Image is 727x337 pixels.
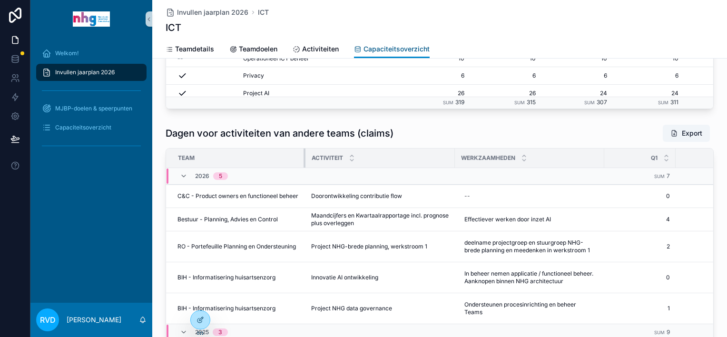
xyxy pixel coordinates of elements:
a: Invullen jaarplan 2026 [36,64,147,81]
span: Effectiever werken door inzet AI [464,216,551,223]
span: 311 [670,99,678,106]
a: MJBP-doelen & speerpunten [36,100,147,117]
span: Teamdoelen [239,44,277,54]
button: Export [663,125,710,142]
a: Capaciteitsoverzicht [36,119,147,136]
span: 4 [610,216,670,223]
div: 5 [219,172,222,180]
small: Sum [514,100,525,105]
span: -- [177,55,183,62]
small: Sum [443,100,453,105]
a: Operationeel ICT beheer [243,55,393,62]
span: 2026 [195,172,209,180]
span: Invullen jaarplan 2026 [55,69,115,76]
span: Team [178,154,195,162]
a: Invullen jaarplan 2026 [166,8,248,17]
span: Q1 [651,154,658,162]
span: 1 [610,305,670,312]
span: BIH - Informatisering huisartsenzorg [177,274,275,281]
span: Capaciteitsoverzicht [55,124,111,131]
div: -- [464,192,470,200]
a: 10 [547,55,607,62]
a: 24 [547,89,607,97]
a: 10 [619,55,678,62]
span: 319 [455,99,464,106]
h1: ICT [166,21,181,34]
a: -- [177,55,232,62]
span: 7 [667,172,670,179]
a: 10 [476,55,536,62]
span: Capaciteitsoverzicht [363,44,430,54]
div: 3 [218,328,222,336]
span: Project AI [243,89,269,97]
a: 26 [404,89,464,97]
a: Privacy [243,72,393,79]
a: Project AI [243,89,393,97]
span: 2 [610,243,670,250]
a: Teamdoelen [229,40,277,59]
span: Bestuur - Planning, Advies en Control [177,216,278,223]
div: scrollable content [30,38,152,166]
a: 6 [547,72,607,79]
span: 0 [610,274,670,281]
span: Operationeel ICT beheer [243,55,309,62]
a: 6 [404,72,464,79]
span: C&C - Product owners en functioneel beheer [177,192,298,200]
span: Invullen jaarplan 2026 [177,8,248,17]
p: [PERSON_NAME] [67,315,121,325]
small: Sum [658,100,668,105]
a: 6 [619,72,678,79]
span: Activiteit [312,154,343,162]
span: Welkom! [55,50,79,57]
a: Welkom! [36,45,147,62]
span: Ondersteunen procesinrichting en beheer Teams [464,301,595,316]
span: 0 [610,192,670,200]
span: Teamdetails [175,44,214,54]
span: Privacy [243,72,264,79]
a: 10 [404,55,464,62]
span: Werkzaamheden [461,154,515,162]
img: App logo [73,11,110,27]
small: Sum [584,100,595,105]
span: In beheer nemen applicatie / functioneel beheer. Aanknopen binnen NHG architectuur [464,270,595,285]
a: Capaciteitsoverzicht [354,40,430,59]
span: 9 [667,328,670,336]
small: Sum [654,330,665,335]
span: BIH - Informatisering huisartsenzorg [177,305,275,312]
span: Maandcijfers en Kwartaalrapportage incl. prognose plus overleggen [311,212,449,227]
a: Teamdetails [166,40,214,59]
small: Sum [654,174,665,179]
span: Activiteiten [302,44,339,54]
a: 26 [476,89,536,97]
a: ICT [258,8,269,17]
span: MJBP-doelen & speerpunten [55,105,132,112]
span: Innovatie AI ontwikkeling [311,274,378,281]
span: Project NHG-brede planning, werkstroom 1 [311,243,427,250]
span: 307 [597,99,607,106]
span: Project NHG data governance [311,305,392,312]
span: 315 [527,99,536,106]
span: Doorontwikkeling contributie flow [311,192,402,200]
span: RO - Portefeuille Planning en Ondersteuning [177,243,296,250]
a: 24 [619,89,678,97]
h1: Dagen voor activiteiten van andere teams (claims) [166,127,393,140]
span: Rvd [40,314,56,326]
span: deelname projectgroep en stuurgroep NHG-brede planning en meedenken in werkstroom 1 [464,239,595,254]
a: 6 [476,72,536,79]
a: Activiteiten [293,40,339,59]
